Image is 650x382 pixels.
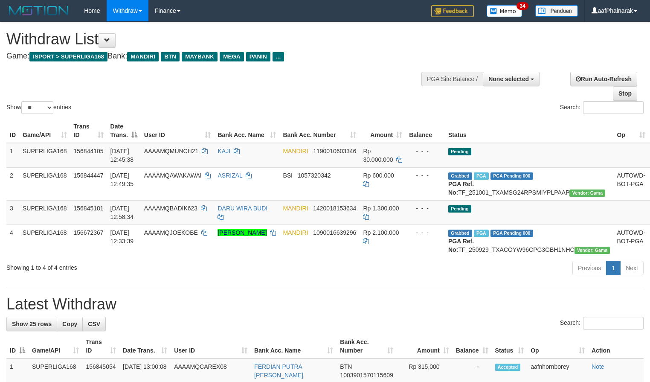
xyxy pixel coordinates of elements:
[620,261,644,275] a: Next
[218,205,267,212] a: DARU WIRA BUDI
[6,52,425,61] h4: Game: Bank:
[19,143,70,168] td: SUPERLIGA168
[445,119,613,143] th: Status
[431,5,474,17] img: Feedback.jpg
[492,334,528,359] th: Status: activate to sort column ascending
[495,364,521,371] span: Accepted
[246,52,270,61] span: PANIN
[82,334,119,359] th: Trans ID: activate to sort column ascending
[70,119,107,143] th: Trans ID: activate to sort column ascending
[560,101,644,114] label: Search:
[6,260,264,272] div: Showing 1 to 4 of 4 entries
[29,334,82,359] th: Game/API: activate to sort column ascending
[110,205,134,220] span: [DATE] 12:58:34
[363,172,394,179] span: Rp 600.000
[527,334,588,359] th: Op: activate to sort column ascending
[363,229,399,236] span: Rp 2.100.000
[19,167,70,200] td: SUPERLIGA168
[62,321,77,327] span: Copy
[613,119,649,143] th: Op: activate to sort column ascending
[283,229,308,236] span: MANDIRI
[337,334,397,359] th: Bank Acc. Number: activate to sort column ascending
[448,172,472,180] span: Grabbed
[569,190,605,197] span: Vendor URL: https://trx31.1velocity.biz
[82,317,106,331] a: CSV
[397,334,452,359] th: Amount: activate to sort column ascending
[6,143,19,168] td: 1
[29,52,107,61] span: ISPORT > SUPERLIGA168
[251,334,337,359] th: Bank Acc. Name: activate to sort column ascending
[57,317,83,331] a: Copy
[313,148,356,155] span: Copy 1190010603346 to clipboard
[490,172,533,180] span: PGA Pending
[298,172,331,179] span: Copy 1057320342 to clipboard
[19,225,70,257] td: SUPERLIGA168
[313,205,356,212] span: Copy 1420018153634 to clipboard
[127,52,159,61] span: MANDIRI
[453,334,492,359] th: Balance: activate to sort column ascending
[448,205,471,213] span: Pending
[588,334,644,359] th: Action
[560,317,644,330] label: Search:
[592,363,604,370] a: Note
[360,119,406,143] th: Amount: activate to sort column ascending
[613,86,637,101] a: Stop
[606,261,621,275] a: 1
[12,321,52,327] span: Show 25 rows
[171,334,251,359] th: User ID: activate to sort column ascending
[144,229,198,236] span: AAAAMQJOEKOBE
[572,261,606,275] a: Previous
[448,238,474,253] b: PGA Ref. No:
[613,225,649,257] td: AUTOWD-BOT-PGA
[6,119,19,143] th: ID
[110,148,134,163] span: [DATE] 12:45:38
[218,148,230,155] a: KAJI
[575,247,610,254] span: Vendor URL: https://trx31.1velocity.biz
[340,372,393,379] span: Copy 1003901570115609 to clipboard
[220,52,244,61] span: MEGA
[144,205,197,212] span: AAAAMQBADIK623
[613,167,649,200] td: AUTOWD-BOT-PGA
[6,101,71,114] label: Show entries
[409,204,441,213] div: - - -
[279,119,360,143] th: Bank Acc. Number: activate to sort column ascending
[6,31,425,48] h1: Withdraw List
[406,119,445,143] th: Balance
[445,225,613,257] td: TF_250929_TXACOYW96CPG3GBH1NHC
[74,172,104,179] span: 156844447
[107,119,141,143] th: Date Trans.: activate to sort column descending
[409,228,441,237] div: - - -
[488,76,529,82] span: None selected
[119,334,171,359] th: Date Trans.: activate to sort column ascending
[409,147,441,155] div: - - -
[474,230,489,237] span: Marked by aafsengchandara
[487,5,522,17] img: Button%20Memo.svg
[448,230,472,237] span: Grabbed
[182,52,218,61] span: MAYBANK
[283,148,308,155] span: MANDIRI
[283,172,293,179] span: BSI
[74,148,104,155] span: 156844105
[409,171,441,180] div: - - -
[340,363,352,370] span: BTN
[21,101,53,114] select: Showentries
[517,2,528,10] span: 34
[88,321,100,327] span: CSV
[6,296,644,313] h1: Latest Withdraw
[110,172,134,187] span: [DATE] 12:49:35
[448,181,474,196] b: PGA Ref. No:
[218,172,242,179] a: ASRIZAL
[141,119,215,143] th: User ID: activate to sort column ascending
[6,317,57,331] a: Show 25 rows
[254,363,303,379] a: FERDIAN PUTRA [PERSON_NAME]
[535,5,578,17] img: panduan.png
[218,229,267,236] a: [PERSON_NAME]
[445,167,613,200] td: TF_251001_TXAMSG24RPSMIYPLPAAP
[6,334,29,359] th: ID: activate to sort column descending
[483,72,540,86] button: None selected
[144,172,202,179] span: AAAAMQAWAKAWAI
[144,148,199,155] span: AAAAMQMUNCH21
[583,101,644,114] input: Search:
[363,148,393,163] span: Rp 30.000.000
[6,4,71,17] img: MOTION_logo.png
